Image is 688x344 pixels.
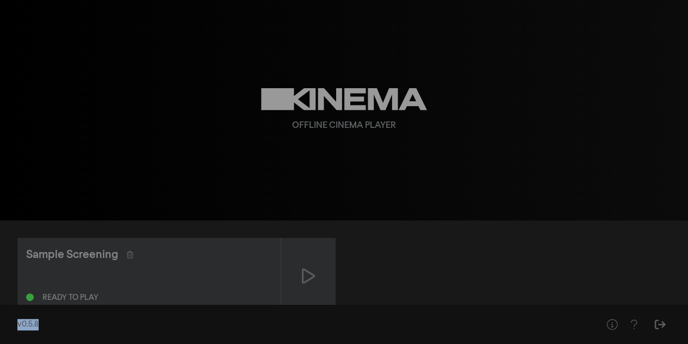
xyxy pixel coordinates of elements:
div: Sample Screening [26,247,118,263]
div: v0.5.8 [17,319,579,330]
div: Offline Cinema Player [292,119,396,132]
div: Ready to play [42,294,98,302]
button: Help [623,314,644,335]
button: Sign Out [649,314,671,335]
button: Help [601,314,623,335]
